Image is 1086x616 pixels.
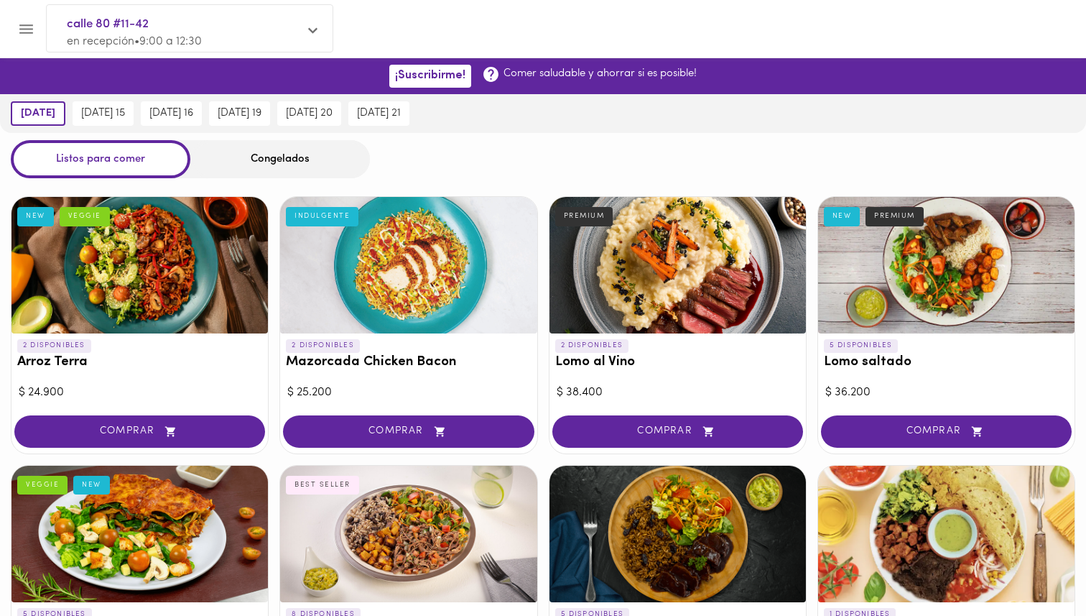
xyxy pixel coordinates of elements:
div: Listos para comer [11,140,190,178]
h3: Arroz Terra [17,355,262,370]
h3: Lomo al Vino [555,355,800,370]
div: NEW [73,476,110,495]
span: calle 80 #11-42 [67,15,298,34]
span: [DATE] 20 [286,107,333,120]
div: Lomo al Vino [549,197,806,334]
div: PREMIUM [865,207,924,226]
div: Congelados [190,140,370,178]
button: [DATE] 20 [277,101,341,126]
h3: Mazorcada Chicken Bacon [286,355,531,370]
div: VEGGIE [17,476,68,495]
button: COMPRAR [821,415,1072,448]
button: [DATE] 19 [209,101,270,126]
span: [DATE] 15 [81,107,125,120]
p: 5 DISPONIBLES [824,339,899,352]
div: BEST SELLER [286,476,359,495]
p: 2 DISPONIBLES [555,339,629,352]
h3: Lomo saltado [824,355,1069,370]
span: [DATE] 21 [357,107,401,120]
div: Ropa Vieja [280,466,537,602]
button: [DATE] [11,101,65,126]
button: ¡Suscribirme! [389,65,471,87]
div: INDULGENTE [286,207,358,226]
button: [DATE] 21 [348,101,409,126]
span: [DATE] 19 [218,107,261,120]
p: Comer saludable y ahorrar si es posible! [503,66,697,81]
button: [DATE] 16 [141,101,202,126]
button: [DATE] 15 [73,101,134,126]
div: Lomo saltado [818,197,1075,334]
span: COMPRAR [570,426,785,438]
div: NEW [17,207,54,226]
button: Menu [9,12,44,47]
div: La Posta [549,466,806,602]
div: $ 24.900 [19,385,261,401]
button: COMPRAR [552,415,803,448]
div: Mazorcada Chicken Bacon [280,197,537,334]
span: [DATE] 16 [149,107,193,120]
p: 2 DISPONIBLES [17,339,91,352]
div: NEW [824,207,860,226]
iframe: Messagebird Livechat Widget [1003,533,1072,602]
div: Arroz Terra [11,197,268,334]
span: [DATE] [21,107,55,120]
div: Tacos al Pastor [818,466,1075,602]
button: COMPRAR [14,415,265,448]
span: ¡Suscribirme! [395,69,465,83]
div: $ 38.400 [557,385,799,401]
p: 2 DISPONIBLES [286,339,360,352]
div: Musaca Veggie [11,466,268,602]
span: COMPRAR [839,426,1054,438]
div: VEGGIE [60,207,110,226]
span: COMPRAR [301,426,516,438]
span: COMPRAR [32,426,247,438]
div: PREMIUM [555,207,613,226]
span: en recepción • 9:00 a 12:30 [67,36,202,47]
div: $ 36.200 [825,385,1067,401]
div: $ 25.200 [287,385,529,401]
button: COMPRAR [283,415,534,448]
